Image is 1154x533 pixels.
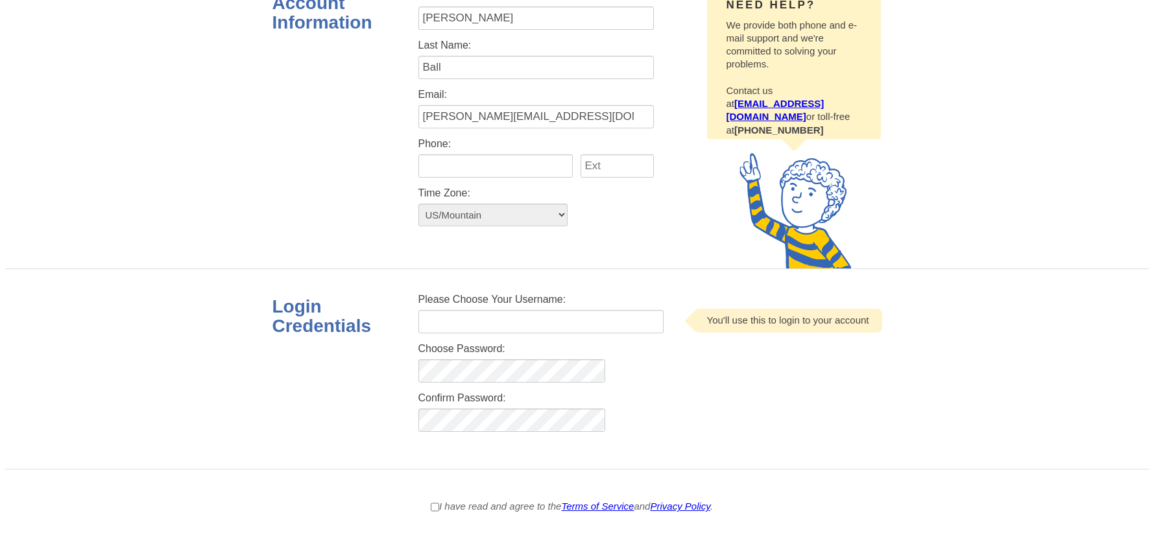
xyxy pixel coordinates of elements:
label: Please Choose Your Username: [418,294,882,305]
label: Email: [418,89,882,101]
label: I have read and agree to the and . [431,501,713,512]
h2: Login Credentials [272,297,389,336]
input: I have read and agree to theTerms of ServiceandPrivacy Policy. [431,500,439,514]
strong: [PHONE_NUMBER] [734,124,824,136]
label: Time Zone: [418,187,882,199]
a: Terms of Service [561,501,634,512]
input: Ext [581,154,654,178]
label: Confirm Password: [418,392,882,404]
a: [EMAIL_ADDRESS][DOMAIN_NAME] [727,98,824,122]
label: Last Name: [418,40,882,51]
span: You'll use this to login to your account [694,309,882,333]
a: Privacy Policy [650,501,710,512]
label: Choose Password: [418,343,882,355]
label: Phone: [418,138,882,150]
